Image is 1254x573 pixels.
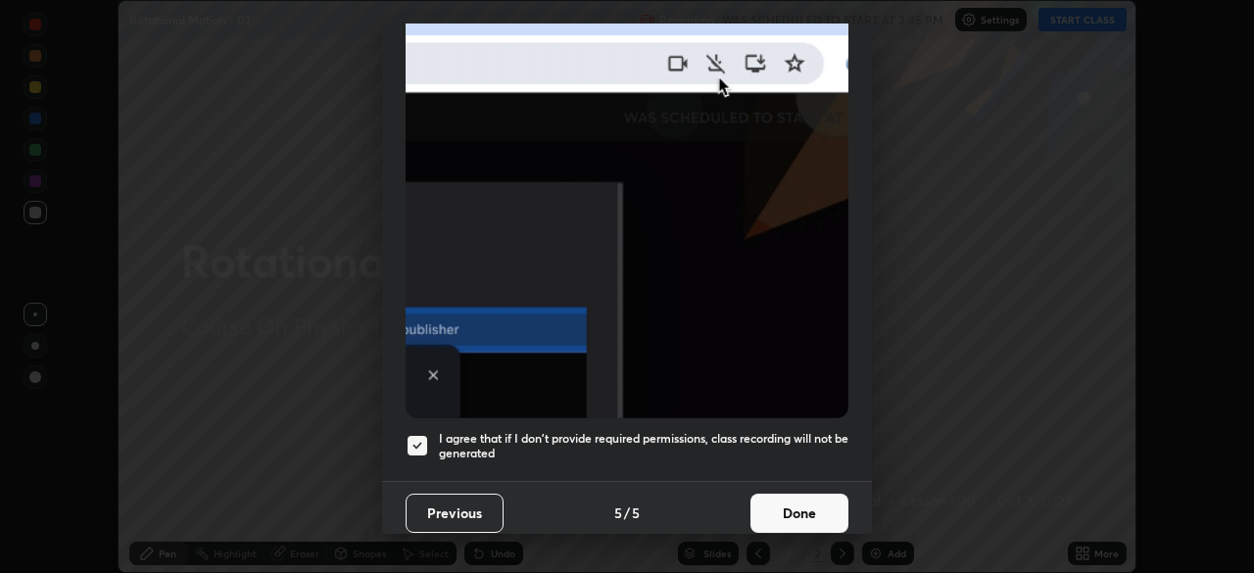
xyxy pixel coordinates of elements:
[614,502,622,523] h4: 5
[632,502,640,523] h4: 5
[750,494,848,533] button: Done
[406,494,504,533] button: Previous
[439,431,848,461] h5: I agree that if I don't provide required permissions, class recording will not be generated
[624,502,630,523] h4: /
